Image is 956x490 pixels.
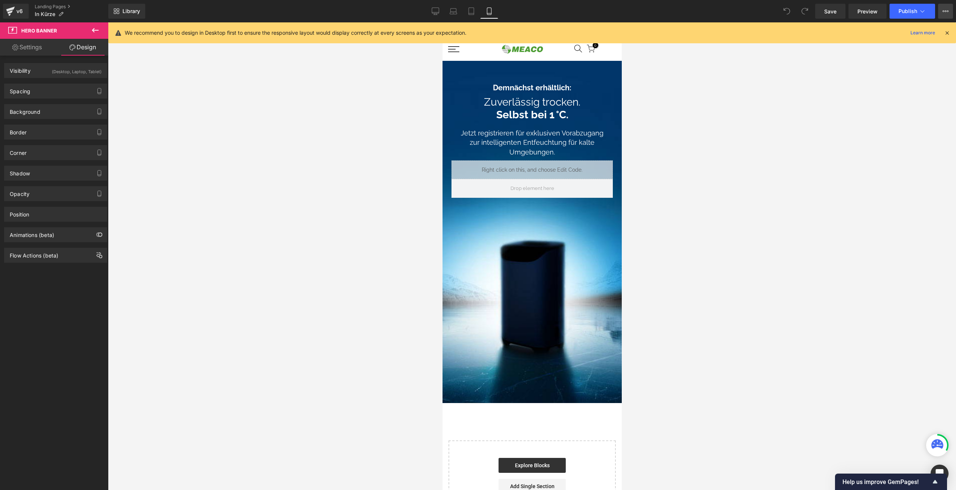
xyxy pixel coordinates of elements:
[10,104,40,115] div: Background
[907,28,938,37] a: Learn more
[52,63,102,76] div: (Desktop, Laptop, Tablet)
[10,166,30,177] div: Shadow
[938,4,953,19] button: More
[35,4,108,10] a: Landing Pages
[779,4,794,19] button: Undo
[931,465,949,483] div: Open Intercom Messenger
[125,29,466,37] p: We recommend you to design in Desktop first to ensure the responsive layout would display correct...
[426,4,444,19] a: Desktop
[10,207,29,218] div: Position
[797,4,812,19] button: Redo
[3,4,29,19] a: v6
[15,6,24,16] div: v6
[10,84,30,94] div: Spacing
[898,8,917,14] span: Publish
[10,187,30,197] div: Opacity
[122,8,140,15] span: Library
[10,63,31,74] div: Visibility
[890,4,935,19] button: Publish
[848,4,887,19] a: Preview
[35,11,55,17] span: In Kürze
[10,228,54,238] div: Animations (beta)
[842,478,931,486] span: Help us improve GemPages!
[56,39,110,56] a: Design
[10,146,27,156] div: Corner
[444,4,462,19] a: Laptop
[480,4,498,19] a: Mobile
[857,7,878,15] span: Preview
[443,22,622,490] iframe: To enrich screen reader interactions, please activate Accessibility in Grammarly extension settings
[21,28,57,34] span: Hero Banner
[108,4,145,19] a: New Library
[462,4,480,19] a: Tablet
[10,248,58,259] div: Flow Actions (beta)
[824,7,836,15] span: Save
[56,456,123,471] a: Add Single Section
[10,125,27,135] div: Border
[842,477,940,486] button: Show survey - Help us improve GemPages!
